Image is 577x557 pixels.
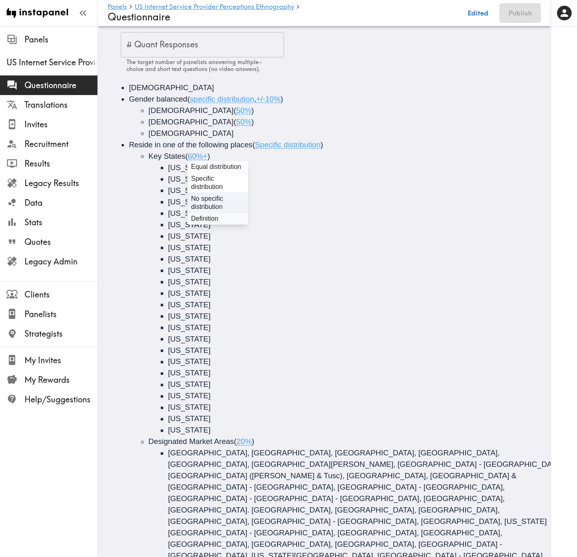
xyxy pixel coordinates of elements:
[24,80,98,91] span: Questionnaire
[168,380,211,389] span: [US_STATE]
[281,95,283,103] span: )
[24,355,98,366] span: My Invites
[24,158,98,169] span: Results
[149,106,234,115] span: [DEMOGRAPHIC_DATA]
[129,83,214,92] span: [DEMOGRAPHIC_DATA]
[168,312,211,320] span: [US_STATE]
[24,99,98,111] span: Translations
[168,266,211,275] span: [US_STATE]
[149,118,234,126] span: [DEMOGRAPHIC_DATA]
[234,118,236,126] span: (
[188,193,248,213] li: No specific distribution
[126,58,262,73] span: The target number of panelists answering multiple-choice and short text questions (no video answe...
[108,3,127,11] a: Panels
[129,140,253,149] span: Reside in one of the following places
[24,236,98,248] span: Quotes
[463,3,493,23] button: Edited
[168,426,211,435] span: [US_STATE]
[24,138,98,150] span: Recruitment
[255,140,321,149] span: Specific distribution
[24,119,98,130] span: Invites
[24,289,98,300] span: Clients
[188,152,207,160] span: 60%+
[168,289,211,297] span: [US_STATE]
[168,277,211,286] span: [US_STATE]
[168,335,211,343] span: [US_STATE]
[7,57,98,68] span: US Internet Service Provider Perceptions Ethnography
[236,106,251,115] span: 50%
[234,106,236,115] span: (
[188,213,248,224] li: Definition
[168,175,211,183] span: [US_STATE]
[24,197,98,209] span: Data
[135,3,294,11] a: US Internet Service Provider Perceptions Ethnography
[24,308,98,320] span: Panelists
[24,34,98,45] span: Panels
[185,152,188,160] span: (
[188,161,248,173] li: Equal distribution
[168,186,211,195] span: [US_STATE]
[251,106,254,115] span: )
[149,152,185,160] span: Key States
[149,129,234,138] span: [DEMOGRAPHIC_DATA]
[252,437,254,446] span: )
[24,374,98,386] span: My Rewards
[24,394,98,405] span: Help/Suggestions
[168,369,211,377] span: [US_STATE]
[256,95,281,103] span: +/-10%
[237,437,252,446] span: 20%
[208,152,210,160] span: )
[168,357,211,366] span: [US_STATE]
[168,255,211,263] span: [US_STATE]
[168,220,211,229] span: [US_STATE]
[24,217,98,228] span: Stats
[168,346,211,355] span: [US_STATE]
[321,140,323,149] span: )
[168,323,211,332] span: [US_STATE]
[24,256,98,267] span: Legacy Admin
[168,198,211,206] span: [US_STATE]
[129,95,187,103] span: Gender balanced
[168,300,211,309] span: [US_STATE]
[251,118,254,126] span: )
[187,95,190,103] span: (
[108,11,457,23] h4: Questionnaire
[253,140,255,149] span: (
[168,163,211,172] span: [US_STATE]
[168,209,211,217] span: [US_STATE]
[234,437,236,446] span: (
[168,415,211,423] span: [US_STATE]
[190,95,254,103] span: specific distribution
[254,95,256,103] span: ,
[149,437,234,446] span: Designated Market Areas
[168,243,211,252] span: [US_STATE]
[168,232,211,240] span: [US_STATE]
[24,328,98,340] span: Strategists
[188,173,248,193] li: Specific distribution
[236,118,251,126] span: 50%
[168,392,211,400] span: [US_STATE]
[168,403,211,412] span: [US_STATE]
[24,178,98,189] span: Legacy Results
